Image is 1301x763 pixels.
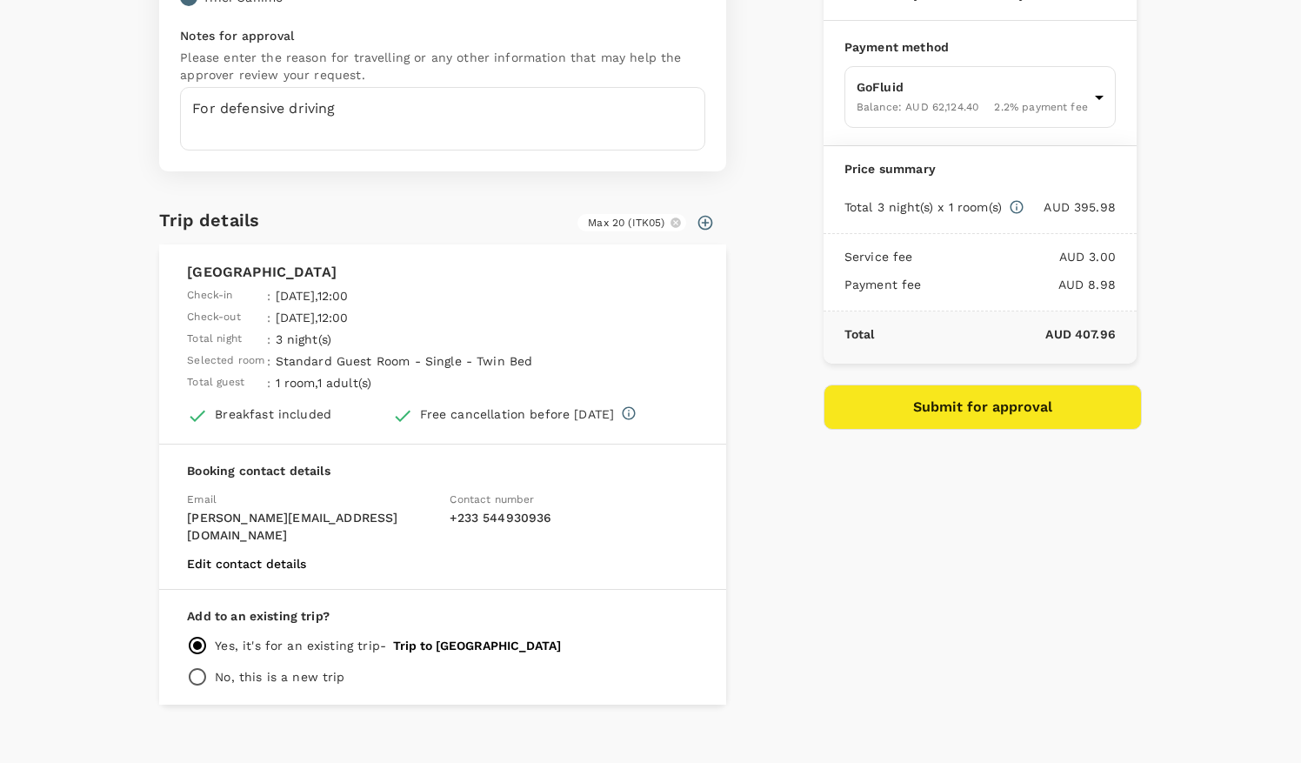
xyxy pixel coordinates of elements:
[450,509,698,526] p: + 233 544930936
[180,27,705,44] p: Notes for approval
[267,287,270,305] span: :
[844,160,1116,177] p: Price summary
[267,309,270,326] span: :
[913,248,1116,265] p: AUD 3.00
[844,325,875,343] p: Total
[844,248,913,265] p: Service fee
[187,607,698,625] p: Add to an existing trip?
[276,287,541,305] p: [DATE] , 12:00
[276,374,541,392] p: 1 room , 1 adult(s)
[994,101,1087,113] span: 2.2 % payment fee
[187,283,545,392] table: simple table
[276,331,541,348] p: 3 night(s)
[187,557,306,571] button: Edit contact details
[276,309,541,326] p: [DATE] , 12:00
[844,38,1116,56] p: Payment method
[824,385,1142,430] button: Submit for approval
[857,101,978,113] span: Balance : AUD 62,124.40
[187,352,264,370] span: Selected room
[857,78,1088,96] p: GoFluid
[215,405,331,423] div: Breakfast included
[267,374,270,392] span: :
[187,493,217,505] span: Email
[187,309,240,326] span: Check-out
[1024,198,1116,216] p: AUD 395.98
[267,331,270,348] span: :
[577,216,675,231] span: Max 20 (ITK05)
[159,206,259,234] h6: Trip details
[267,352,270,370] span: :
[844,66,1116,128] div: GoFluidBalance: AUD 62,124.402.2% payment fee
[922,276,1116,293] p: AUD 8.98
[844,276,922,293] p: Payment fee
[187,331,242,348] span: Total night
[187,462,698,479] p: Booking contact details
[577,214,686,231] div: Max 20 (ITK05)
[420,405,615,423] div: Free cancellation before [DATE]
[393,639,561,653] button: Trip to [GEOGRAPHIC_DATA]
[187,262,698,283] p: [GEOGRAPHIC_DATA]
[621,405,637,421] svg: Full refund before 2025-10-18 00:00 Cancelation after 2025-10-18 00:00, cancelation fee of AUD 12...
[187,374,244,392] span: Total guest
[215,637,386,654] p: Yes, it's for an existing trip -
[450,493,534,505] span: Contact number
[187,509,436,544] p: [PERSON_NAME][EMAIL_ADDRESS][DOMAIN_NAME]
[276,352,541,370] p: Standard Guest Room - Single - Twin Bed
[844,198,1002,216] p: Total 3 night(s) x 1 room(s)
[187,287,232,305] span: Check-in
[875,325,1116,343] p: AUD 407.96
[180,49,705,84] p: Please enter the reason for travelling or any other information that may help the approver review...
[180,87,705,151] textarea: For defensive driving
[215,668,344,686] p: No, this is a new trip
